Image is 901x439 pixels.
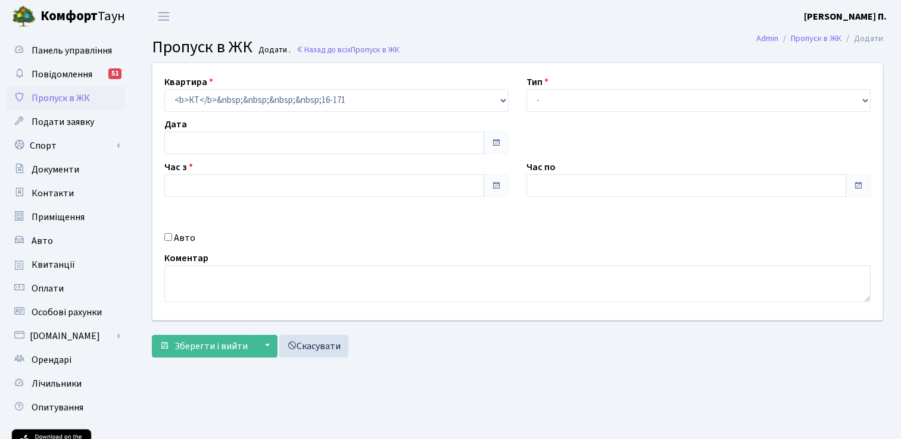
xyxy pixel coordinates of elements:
a: Голосувати [708,60,877,74]
a: Документи [6,158,125,181]
b: [PERSON_NAME] П. [804,10,887,23]
span: Опитування [32,401,83,414]
div: × [875,16,887,28]
span: Приміщення [32,211,85,224]
a: Контакти [6,181,125,205]
a: Лічильники [6,372,125,396]
label: Тип [526,75,548,89]
label: Час з [164,160,193,174]
a: Авто [6,229,125,253]
a: Оплати [6,277,125,300]
span: Подати заявку [32,115,94,128]
label: Коментар [164,251,208,265]
label: Авто [174,231,195,245]
label: Дата [164,117,187,131]
a: Скасувати [279,335,348,358]
button: Зберегти і вийти [152,335,255,358]
span: Квитанції [32,258,75,271]
a: Особові рахунки [6,300,125,324]
span: Особові рахунки [32,306,102,319]
span: Орендарі [32,353,71,366]
div: 51 [108,68,121,79]
a: Спорт [6,134,125,158]
img: logo.png [12,5,36,29]
a: Приміщення [6,205,125,229]
span: Повідомлення [32,68,92,81]
span: Таун [40,7,125,27]
span: Пропуск в ЖК [32,92,90,105]
button: Переключити навігацію [149,7,179,26]
a: Пропуск в ЖК [6,86,125,110]
div: Опитування щодо паркування в ЖК «Комфорт Таун» [696,15,888,81]
a: Орендарі [6,348,125,372]
a: Панель управління [6,39,125,62]
span: Пропуск в ЖК [152,35,252,59]
span: Документи [32,163,79,176]
small: Додати . [256,45,291,55]
a: Квитанції [6,253,125,277]
label: Квартира [164,75,213,89]
b: Комфорт [40,7,98,26]
span: Пропуск в ЖК [351,44,400,55]
span: Авто [32,234,53,247]
a: Опитування [6,396,125,419]
a: Повідомлення51 [6,62,125,86]
a: [DOMAIN_NAME] [6,324,125,348]
a: Подати заявку [6,110,125,134]
span: Лічильники [32,377,82,390]
span: Оплати [32,282,64,295]
a: [PERSON_NAME] П. [804,10,887,24]
a: Назад до всіхПропуск в ЖК [296,44,400,55]
span: Панель управління [32,44,112,57]
span: Зберегти і вийти [174,340,248,353]
label: Час по [526,160,556,174]
span: Контакти [32,187,74,200]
